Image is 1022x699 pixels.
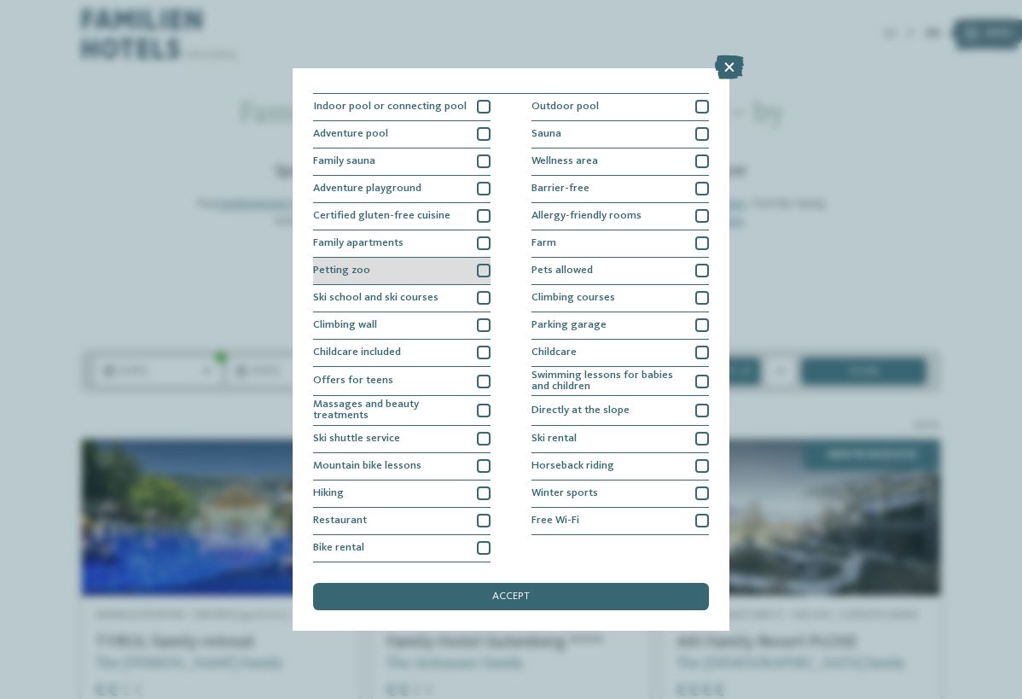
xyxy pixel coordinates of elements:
span: Indoor pool or connecting pool [313,102,467,113]
span: Horseback riding [531,461,614,472]
span: Hiking [313,488,344,499]
span: Adventure playground [313,183,421,195]
span: Ski rental [531,434,577,445]
span: Directly at the slope [531,405,630,416]
span: Massages and beauty treatments [313,399,467,422]
span: Free Wi-Fi [531,516,579,527]
span: Parking garage [531,320,607,331]
span: Bike rental [313,543,364,554]
span: Family sauna [313,156,375,167]
span: Allergy-friendly rooms [531,211,642,222]
span: Petting zoo [313,265,370,277]
span: Pets allowed [531,265,593,277]
span: Restaurant [313,516,367,527]
span: Farm [531,238,556,249]
span: Climbing courses [531,293,615,304]
span: Adventure pool [313,129,388,140]
span: Childcare [531,347,577,358]
span: accept [492,591,530,603]
span: Outdoor pool [531,102,599,113]
span: Wellness area [531,156,598,167]
span: Family apartments [313,238,404,249]
span: Climbing wall [313,320,377,331]
span: Childcare included [313,347,401,358]
span: Swimming lessons for babies and children [531,370,685,393]
span: Winter sports [531,488,598,499]
span: Certified gluten-free cuisine [313,211,450,222]
span: Ski shuttle service [313,434,400,445]
span: Ski school and ski courses [313,293,438,304]
span: Barrier-free [531,183,589,195]
span: Mountain bike lessons [313,461,421,472]
span: Sauna [531,129,561,140]
span: Offers for teens [313,376,393,387]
